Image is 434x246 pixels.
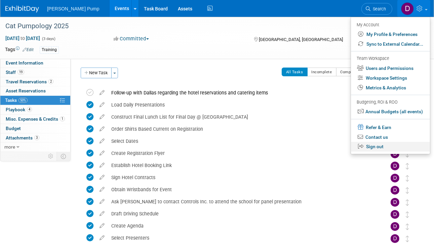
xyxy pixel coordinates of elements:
[108,232,377,244] div: Select Presenters
[96,90,108,96] a: edit
[96,199,108,205] a: edit
[96,138,108,144] a: edit
[6,70,24,75] span: Staff
[5,35,40,41] span: [DATE] [DATE]
[18,98,28,103] span: 50%
[391,234,399,243] img: Del Ritz
[108,160,377,171] div: Establish Hotel Booking Link
[406,187,409,194] i: Move task
[6,60,43,66] span: Event Information
[357,20,423,29] div: My Account
[47,6,100,11] span: [PERSON_NAME] Pump
[57,152,71,161] td: Toggle Event Tabs
[406,236,409,242] i: Move task
[6,116,65,122] span: Misc. Expenses & Credits
[34,135,39,140] span: 3
[96,187,108,193] a: edit
[96,174,108,180] a: edit
[0,115,70,124] a: Misc. Expenses & Credits1
[259,37,343,42] span: [GEOGRAPHIC_DATA], [GEOGRAPHIC_DATA]
[108,184,377,195] div: Obtain Wristbands for Event
[4,144,15,150] span: more
[96,126,108,132] a: edit
[336,68,365,76] button: Completed
[391,222,399,231] img: Del Ritz
[0,68,70,77] a: Staff19
[27,107,32,112] span: 4
[282,68,308,76] button: All Tasks
[96,235,108,241] a: edit
[60,116,65,121] span: 1
[40,46,59,53] div: Training
[5,46,34,54] td: Tags
[3,20,385,32] div: Cat Pumpology 2025
[351,39,430,49] a: Sync to External Calendar...
[108,123,371,135] div: Order Shirts Based Current on Registration
[391,186,399,195] img: Del Ritz
[401,2,414,15] img: Del Ritz
[351,73,430,83] a: Workspace Settings
[6,88,46,93] span: Asset Reservations
[0,86,70,95] a: Asset Reservations
[391,162,399,170] img: Del Ritz
[0,133,70,142] a: Attachments3
[307,68,337,76] button: Incomplete
[406,199,409,206] i: Move task
[0,77,70,86] a: Travel Reservations2
[351,142,430,152] a: Sign out
[108,208,377,219] div: Draft Driving Schedule
[96,211,108,217] a: edit
[357,99,423,106] div: Budgeting, ROI & ROO
[96,162,108,168] a: edit
[6,107,32,112] span: Playbook
[0,105,70,114] a: Playbook4
[96,114,108,120] a: edit
[361,3,392,15] a: Search
[96,223,108,229] a: edit
[406,163,409,169] i: Move task
[96,150,108,156] a: edit
[406,175,409,181] i: Move task
[108,196,377,207] div: Ask [PERSON_NAME] to contact Controls Inc. to attend the school for panel presentation
[19,36,26,41] span: to
[0,58,70,68] a: Event Information
[108,220,377,232] div: Create Agenda
[108,99,371,111] div: Load Daily Presentations
[23,47,34,52] a: Edit
[108,172,377,183] div: Sign Hotel Contracts
[351,30,430,39] a: My Profile & Preferences
[45,152,57,161] td: Personalize Event Tab Strip
[406,223,409,230] i: Move task
[0,142,70,152] a: more
[391,210,399,219] img: Del Ritz
[351,64,430,73] a: Users and Permissions
[0,124,70,133] a: Budget
[6,135,39,140] span: Attachments
[108,148,377,159] div: Create Registration Flyer
[112,35,152,42] button: Committed
[0,96,70,105] a: Tasks50%
[370,6,386,11] span: Search
[5,6,39,12] img: ExhibitDay
[6,79,53,84] span: Travel Reservations
[351,122,430,132] a: Refer & Earn
[48,79,53,84] span: 2
[81,68,112,78] button: New Task
[41,37,55,41] span: (3 days)
[108,135,377,147] div: Select Dates
[108,111,371,123] div: Construct Final Lunch List for Final Day @ [GEOGRAPHIC_DATA]
[357,55,423,63] div: Team Workspace
[351,107,430,117] a: Annual Budgets (all events)
[5,97,28,103] span: Tasks
[406,211,409,218] i: Move task
[351,83,430,93] a: Metrics & Analytics
[6,126,21,131] span: Budget
[391,198,399,207] img: Del Ritz
[108,87,371,98] div: Follow-up with Dallas regarding the hotel reservations and catering items
[96,102,108,108] a: edit
[391,174,399,182] img: Del Ritz
[351,132,430,142] a: Contact us
[17,70,24,75] span: 19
